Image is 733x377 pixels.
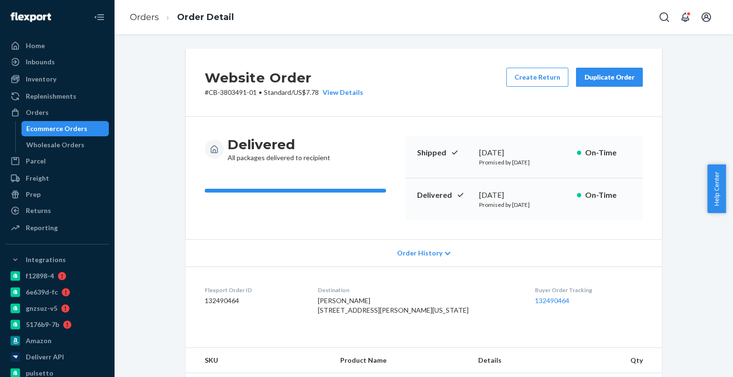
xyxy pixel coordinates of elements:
div: Parcel [26,156,46,166]
a: Orders [6,105,109,120]
div: gnzsuz-v5 [26,304,57,313]
a: Reporting [6,220,109,235]
div: Duplicate Order [584,72,635,82]
div: Integrations [26,255,66,265]
dt: Destination [318,286,519,294]
h2: Website Order [205,68,363,88]
div: Home [26,41,45,51]
th: Details [471,348,576,373]
a: 5176b9-7b [6,317,109,332]
a: f12898-4 [6,268,109,284]
button: Integrations [6,252,109,267]
div: Deliverr API [26,352,64,362]
div: Reporting [26,223,58,233]
dt: Buyer Order Tracking [535,286,643,294]
a: Replenishments [6,89,109,104]
a: Wholesale Orders [21,137,109,153]
p: Promised by [DATE] [479,201,569,209]
button: View Details [319,88,363,97]
a: Home [6,38,109,53]
div: Inbounds [26,57,55,67]
span: Order History [397,248,442,258]
h3: Delivered [228,136,330,153]
span: [PERSON_NAME] [STREET_ADDRESS][PERSON_NAME][US_STATE] [318,296,469,314]
a: Ecommerce Orders [21,121,109,136]
a: Prep [6,187,109,202]
div: Amazon [26,336,52,346]
div: All packages delivered to recipient [228,136,330,163]
div: Wholesale Orders [26,140,84,150]
th: SKU [186,348,333,373]
button: Help Center [707,164,726,213]
a: Inbounds [6,54,109,70]
div: Replenishments [26,92,76,101]
a: Inventory [6,71,109,87]
dd: 132490464 [205,296,303,306]
button: Open account menu [697,8,716,27]
div: 6e639d-fc [26,287,58,297]
p: On-Time [585,147,631,158]
p: Shipped [417,147,471,158]
button: Duplicate Order [576,68,643,87]
div: Returns [26,206,51,215]
div: [DATE] [479,190,569,201]
a: Amazon [6,333,109,348]
ol: breadcrumbs [122,3,241,31]
div: 5176b9-7b [26,320,59,329]
img: Flexport logo [10,12,51,22]
div: Inventory [26,74,56,84]
div: [DATE] [479,147,569,158]
div: Freight [26,173,49,183]
button: Open notifications [676,8,695,27]
dt: Flexport Order ID [205,286,303,294]
button: Create Return [506,68,568,87]
a: Deliverr API [6,349,109,365]
a: Returns [6,203,109,218]
div: f12898-4 [26,271,54,281]
a: 132490464 [535,296,569,305]
button: Close Navigation [90,8,109,27]
a: 6e639d-fc [6,285,109,300]
p: # CB-3803491-01 / US$7.78 [205,88,363,97]
th: Qty [575,348,662,373]
a: Orders [130,12,159,22]
span: • [259,88,262,96]
a: gnzsuz-v5 [6,301,109,316]
p: On-Time [585,190,631,201]
button: Open Search Box [655,8,674,27]
p: Promised by [DATE] [479,158,569,166]
a: Parcel [6,153,109,169]
p: Delivered [417,190,471,201]
span: Standard [264,88,291,96]
div: Orders [26,108,49,117]
th: Product Name [333,348,470,373]
a: Order Detail [177,12,234,22]
a: Freight [6,171,109,186]
div: Prep [26,190,41,199]
div: Ecommerce Orders [26,124,87,133]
